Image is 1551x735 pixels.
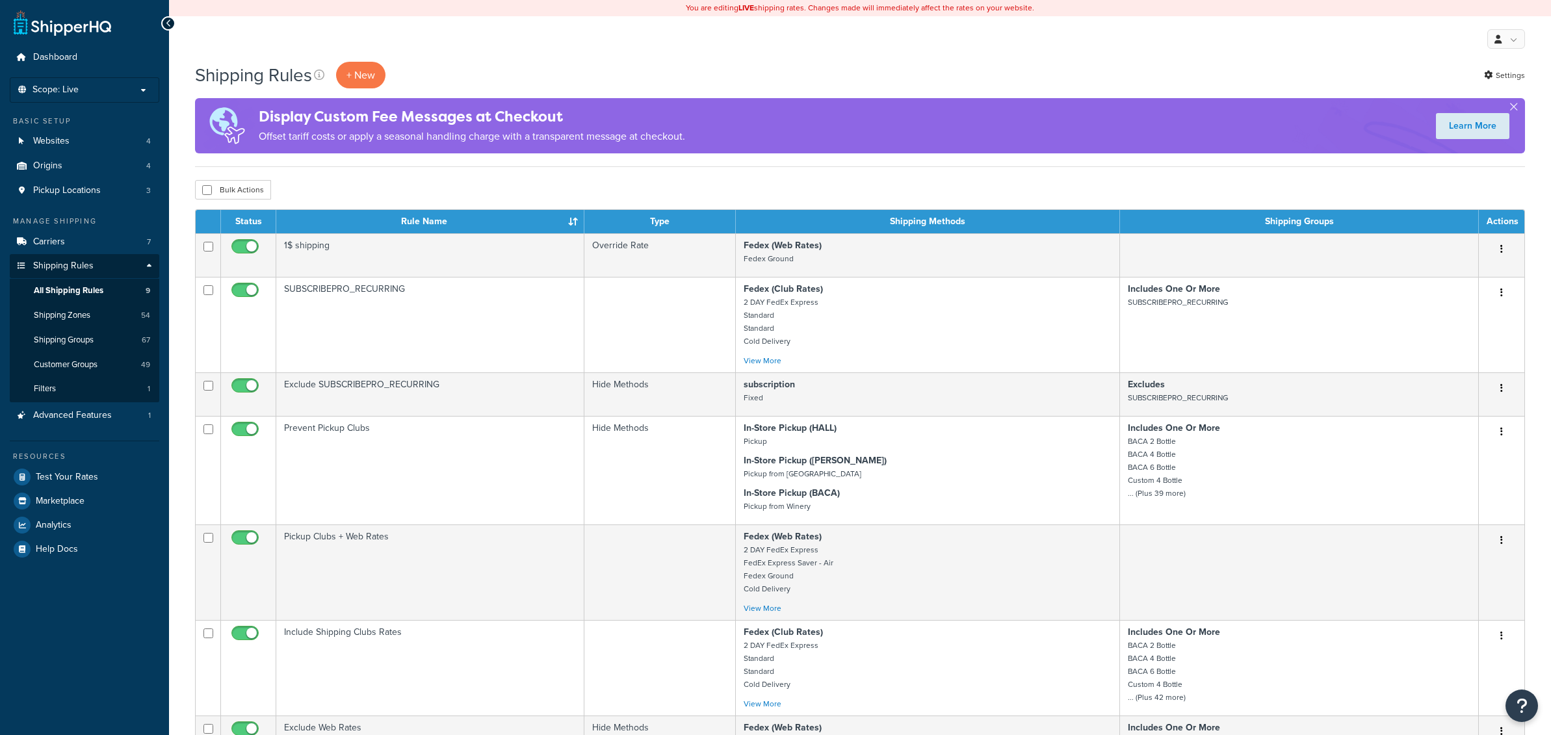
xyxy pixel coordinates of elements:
span: 1 [148,383,150,394]
td: Include Shipping Clubs Rates [276,620,584,716]
span: Shipping Groups [34,335,94,346]
button: Bulk Actions [195,180,271,200]
td: Hide Methods [584,416,736,524]
a: View More [744,698,781,710]
th: Shipping Groups [1120,210,1479,233]
strong: Includes One Or More [1128,421,1220,435]
span: 67 [142,335,150,346]
a: All Shipping Rules 9 [10,279,159,303]
p: + New [336,62,385,88]
strong: Includes One Or More [1128,282,1220,296]
strong: Includes One Or More [1128,721,1220,734]
strong: Fedex (Club Rates) [744,282,823,296]
strong: Fedex (Web Rates) [744,239,822,252]
p: Offset tariff costs or apply a seasonal handling charge with a transparent message at checkout. [259,127,685,146]
span: Origins [33,161,62,172]
span: 54 [141,310,150,321]
li: Origins [10,154,159,178]
span: Analytics [36,520,72,531]
h4: Display Custom Fee Messages at Checkout [259,106,685,127]
strong: Includes One Or More [1128,625,1220,639]
div: Resources [10,451,159,462]
th: Actions [1479,210,1524,233]
li: Websites [10,129,159,153]
span: Advanced Features [33,410,112,421]
a: Dashboard [10,45,159,70]
span: 9 [146,285,150,296]
th: Shipping Methods [736,210,1120,233]
a: Websites 4 [10,129,159,153]
a: View More [744,602,781,614]
a: View More [744,355,781,367]
span: Websites [33,136,70,147]
li: Shipping Zones [10,303,159,328]
a: Help Docs [10,537,159,561]
a: ShipperHQ Home [14,10,111,36]
small: 2 DAY FedEx Express FedEx Express Saver - Air Fedex Ground Cold Delivery [744,544,833,595]
strong: Fedex (Web Rates) [744,530,822,543]
a: Carriers 7 [10,230,159,254]
strong: subscription [744,378,795,391]
li: Carriers [10,230,159,254]
li: Filters [10,377,159,401]
small: Pickup [744,435,767,447]
span: 1 [148,410,151,421]
h1: Shipping Rules [195,62,312,88]
small: Fedex Ground [744,253,794,264]
a: Shipping Zones 54 [10,303,159,328]
td: Prevent Pickup Clubs [276,416,584,524]
span: Shipping Rules [33,261,94,272]
a: Shipping Rules [10,254,159,278]
small: BACA 2 Bottle BACA 4 Bottle BACA 6 Bottle Custom 4 Bottle ... (Plus 42 more) [1128,639,1186,703]
span: 4 [146,161,151,172]
td: 1$ shipping [276,233,584,277]
a: Analytics [10,513,159,537]
li: Shipping Rules [10,254,159,402]
span: 4 [146,136,151,147]
td: SUBSCRIBEPRO_RECURRING [276,277,584,372]
span: All Shipping Rules [34,285,103,296]
td: Pickup Clubs + Web Rates [276,524,584,620]
span: Filters [34,383,56,394]
span: Help Docs [36,544,78,555]
small: SUBSCRIBEPRO_RECURRING [1128,392,1228,404]
span: 3 [146,185,151,196]
li: Advanced Features [10,404,159,428]
li: Customer Groups [10,353,159,377]
span: Dashboard [33,52,77,63]
small: 2 DAY FedEx Express Standard Standard Cold Delivery [744,296,818,347]
small: Pickup from [GEOGRAPHIC_DATA] [744,468,861,480]
strong: Excludes [1128,378,1165,391]
small: Fixed [744,392,763,404]
th: Type [584,210,736,233]
strong: Fedex (Web Rates) [744,721,822,734]
strong: In-Store Pickup (HALL) [744,421,837,435]
span: Shipping Zones [34,310,90,321]
small: SUBSCRIBEPRO_RECURRING [1128,296,1228,308]
a: Test Your Rates [10,465,159,489]
a: Learn More [1436,113,1509,139]
small: BACA 2 Bottle BACA 4 Bottle BACA 6 Bottle Custom 4 Bottle ... (Plus 39 more) [1128,435,1186,499]
a: Filters 1 [10,377,159,401]
a: Origins 4 [10,154,159,178]
div: Manage Shipping [10,216,159,227]
span: 7 [147,237,151,248]
span: Marketplace [36,496,85,507]
li: All Shipping Rules [10,279,159,303]
a: Advanced Features 1 [10,404,159,428]
div: Basic Setup [10,116,159,127]
th: Status [221,210,276,233]
span: Customer Groups [34,359,98,370]
a: Customer Groups 49 [10,353,159,377]
td: Hide Methods [584,372,736,416]
a: Shipping Groups 67 [10,328,159,352]
span: Carriers [33,237,65,248]
a: Marketplace [10,489,159,513]
img: duties-banner-06bc72dcb5fe05cb3f9472aba00be2ae8eb53ab6f0d8bb03d382ba314ac3c341.png [195,98,259,153]
button: Open Resource Center [1505,690,1538,722]
li: Shipping Groups [10,328,159,352]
